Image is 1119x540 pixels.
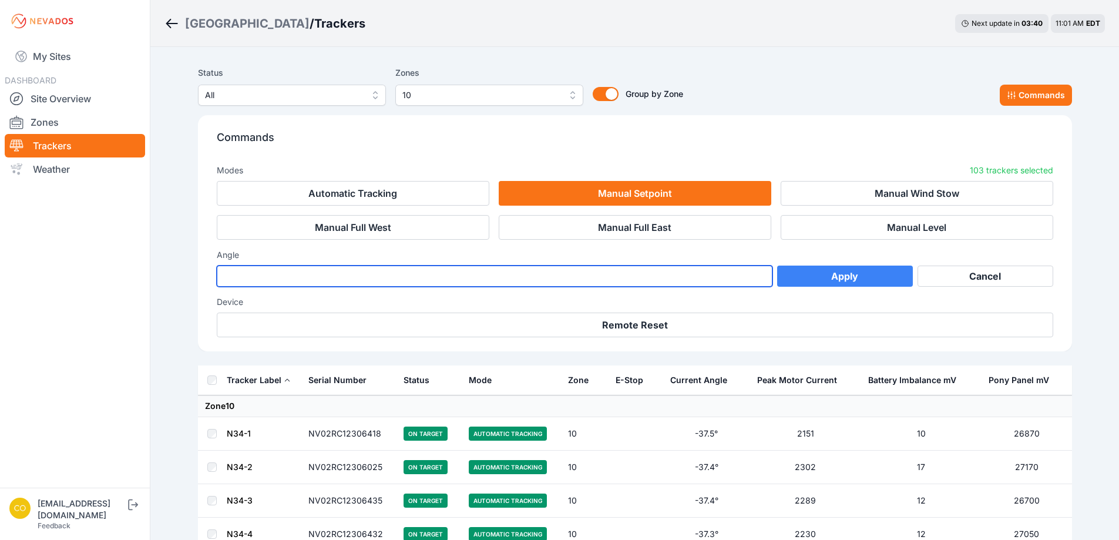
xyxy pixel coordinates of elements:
a: N34-4 [227,529,253,539]
button: Remote Reset [217,313,1053,337]
td: 10 [561,451,609,484]
div: Peak Motor Current [757,374,837,386]
button: Pony Panel mV [989,366,1058,394]
span: On Target [404,427,448,441]
nav: Breadcrumb [164,8,365,39]
td: 26870 [982,417,1072,451]
span: Automatic Tracking [469,427,547,441]
button: Zone [568,366,598,394]
p: 103 trackers selected [970,165,1053,176]
button: Manual Level [781,215,1053,240]
button: Serial Number [308,366,376,394]
button: Manual Full East [499,215,771,240]
a: Trackers [5,134,145,157]
a: Weather [5,157,145,181]
span: / [310,15,314,32]
td: -37.4° [663,484,750,518]
a: Site Overview [5,87,145,110]
h3: Angle [217,249,1053,261]
span: 10 [402,88,560,102]
td: 2151 [750,417,861,451]
td: 12 [861,484,981,518]
h3: Trackers [314,15,365,32]
a: N34-1 [227,428,251,438]
div: Current Angle [670,374,727,386]
button: Cancel [918,266,1053,287]
span: All [205,88,362,102]
td: 27170 [982,451,1072,484]
div: Mode [469,374,492,386]
div: [EMAIL_ADDRESS][DOMAIN_NAME] [38,498,126,521]
td: Zone 10 [198,395,1072,417]
button: E-Stop [616,366,653,394]
td: 10 [861,417,981,451]
button: Automatic Tracking [217,181,489,206]
button: Commands [1000,85,1072,106]
button: Mode [469,366,501,394]
td: NV02RC12306418 [301,417,397,451]
button: Tracker Label [227,366,291,394]
button: Status [404,366,439,394]
a: N34-3 [227,495,253,505]
h3: Modes [217,165,243,176]
div: Status [404,374,429,386]
button: 10 [395,85,583,106]
button: Manual Setpoint [499,181,771,206]
span: Next update in [972,19,1020,28]
span: DASHBOARD [5,75,56,85]
button: Peak Motor Current [757,366,846,394]
button: All [198,85,386,106]
a: [GEOGRAPHIC_DATA] [185,15,310,32]
button: Current Angle [670,366,737,394]
div: Serial Number [308,374,367,386]
td: 17 [861,451,981,484]
span: On Target [404,494,448,508]
span: Automatic Tracking [469,460,547,474]
a: Zones [5,110,145,134]
img: Nevados [9,12,75,31]
span: On Target [404,460,448,474]
div: Pony Panel mV [989,374,1049,386]
img: controlroomoperator@invenergy.com [9,498,31,519]
button: Battery Imbalance mV [868,366,966,394]
span: Group by Zone [626,89,683,99]
label: Status [198,66,386,80]
td: -37.4° [663,451,750,484]
button: Manual Full West [217,215,489,240]
td: 26700 [982,484,1072,518]
button: Apply [777,266,913,287]
span: EDT [1086,19,1100,28]
div: Zone [568,374,589,386]
button: Manual Wind Stow [781,181,1053,206]
td: 2289 [750,484,861,518]
p: Commands [217,129,1053,155]
td: 2302 [750,451,861,484]
td: 10 [561,417,609,451]
h3: Device [217,296,1053,308]
div: E-Stop [616,374,643,386]
a: N34-2 [227,462,253,472]
div: 03 : 40 [1021,19,1043,28]
a: Feedback [38,521,70,530]
label: Zones [395,66,583,80]
a: My Sites [5,42,145,71]
td: 10 [561,484,609,518]
td: -37.5° [663,417,750,451]
td: NV02RC12306025 [301,451,397,484]
span: Automatic Tracking [469,494,547,508]
td: NV02RC12306435 [301,484,397,518]
div: Tracker Label [227,374,281,386]
span: 11:01 AM [1056,19,1084,28]
div: Battery Imbalance mV [868,374,956,386]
